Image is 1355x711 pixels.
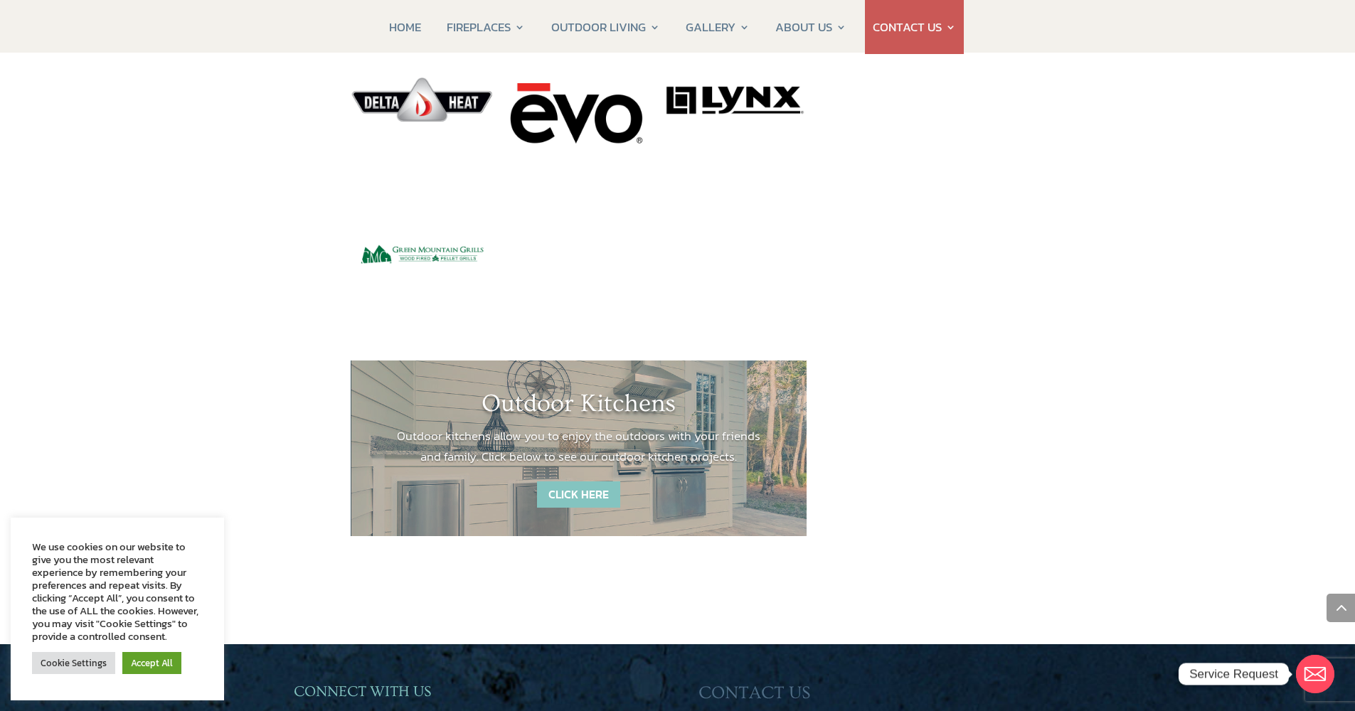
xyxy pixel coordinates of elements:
[507,43,650,186] img: Evo Grills
[351,163,494,181] a: delta grills jacksonville fl ormond beach fl construction solutions
[294,683,431,700] span: CONNECT WITH US
[351,183,494,326] img: Green Mountain Grills
[393,389,765,426] h1: Outdoor Kitchens
[122,652,181,674] a: Accept All
[32,652,115,674] a: Cookie Settings
[664,127,807,145] a: lynx grill logo outdoor kitchens
[351,33,494,176] img: Delta Grills
[664,60,807,140] img: lynx-grills-vector-logo
[698,683,1061,711] h3: CONTACT US
[1296,655,1334,693] a: Email
[351,312,494,331] a: green mountain grills jacksonville fl ormond beach fl construction solutions
[537,481,620,508] a: CLICK HERE
[32,540,203,643] div: We use cookies on our website to give you the most relevant experience by remembering your prefer...
[507,172,650,191] a: evo grills jacksonville fl ormond beach fl construction solutions
[393,426,765,467] p: Outdoor kitchens allow you to enjoy the outdoors with your friends and family. Click below to see...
